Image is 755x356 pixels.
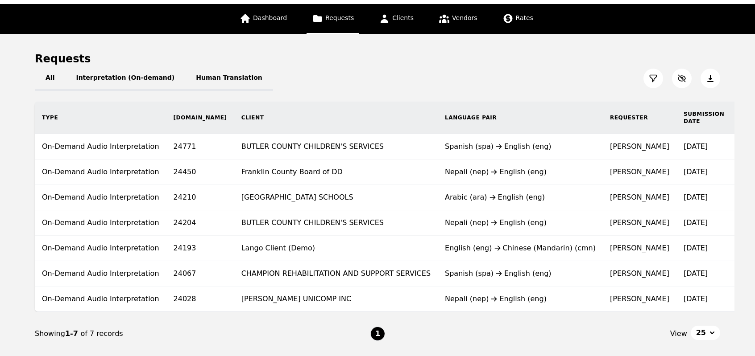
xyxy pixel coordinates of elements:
[438,102,603,134] th: Language Pair
[603,286,676,312] td: [PERSON_NAME]
[603,236,676,261] td: [PERSON_NAME]
[35,210,166,236] td: On-Demand Audio Interpretation
[373,4,419,34] a: Clients
[684,218,708,227] time: [DATE]
[701,69,720,88] button: Export Jobs
[166,286,234,312] td: 24028
[234,4,292,34] a: Dashboard
[445,217,596,228] div: Nepali (nep) English (eng)
[35,328,370,339] div: Showing of 7 records
[696,327,706,338] span: 25
[603,210,676,236] td: [PERSON_NAME]
[234,160,438,185] td: Franklin County Board of DD
[497,4,539,34] a: Rates
[445,294,596,304] div: Nepali (nep) English (eng)
[307,4,359,34] a: Requests
[684,142,708,151] time: [DATE]
[234,261,438,286] td: CHAMPION REHABILITATION AND SUPPORT SERVICES
[603,134,676,160] td: [PERSON_NAME]
[603,185,676,210] td: [PERSON_NAME]
[516,14,533,21] span: Rates
[35,185,166,210] td: On-Demand Audio Interpretation
[65,329,80,338] span: 1-7
[603,261,676,286] td: [PERSON_NAME]
[166,185,234,210] td: 24210
[166,210,234,236] td: 24204
[684,295,708,303] time: [DATE]
[35,236,166,261] td: On-Demand Audio Interpretation
[35,261,166,286] td: On-Demand Audio Interpretation
[603,160,676,185] td: [PERSON_NAME]
[684,168,708,176] time: [DATE]
[234,185,438,210] td: [GEOGRAPHIC_DATA] SCHOOLS
[35,134,166,160] td: On-Demand Audio Interpretation
[603,102,676,134] th: Requester
[684,244,708,252] time: [DATE]
[35,286,166,312] td: On-Demand Audio Interpretation
[234,102,438,134] th: Client
[643,69,663,88] button: Filter
[234,236,438,261] td: Lango Client (Demo)
[670,328,687,339] span: View
[452,14,477,21] span: Vendors
[35,66,65,91] button: All
[445,167,596,177] div: Nepali (nep) English (eng)
[166,261,234,286] td: 24067
[445,141,596,152] div: Spanish (spa) English (eng)
[185,66,273,91] button: Human Translation
[253,14,287,21] span: Dashboard
[672,69,692,88] button: Customize Column View
[234,210,438,236] td: BUTLER COUNTY CHILDREN'S SERVICES
[392,14,414,21] span: Clients
[166,236,234,261] td: 24193
[166,102,234,134] th: [DOMAIN_NAME]
[445,243,596,254] div: English (eng) Chinese (Mandarin) (cmn)
[234,134,438,160] td: BUTLER COUNTY CHILDREN'S SERVICES
[445,192,596,203] div: Arabic (ara) English (eng)
[234,286,438,312] td: [PERSON_NAME] UNICOMP INC
[433,4,482,34] a: Vendors
[325,14,354,21] span: Requests
[166,134,234,160] td: 24771
[35,102,166,134] th: Type
[166,160,234,185] td: 24450
[445,268,596,279] div: Spanish (spa) English (eng)
[684,193,708,201] time: [DATE]
[676,102,731,134] th: Submission Date
[691,326,720,340] button: 25
[35,160,166,185] td: On-Demand Audio Interpretation
[35,52,91,66] h1: Requests
[35,312,720,356] nav: Page navigation
[684,269,708,278] time: [DATE]
[65,66,185,91] button: Interpretation (On-demand)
